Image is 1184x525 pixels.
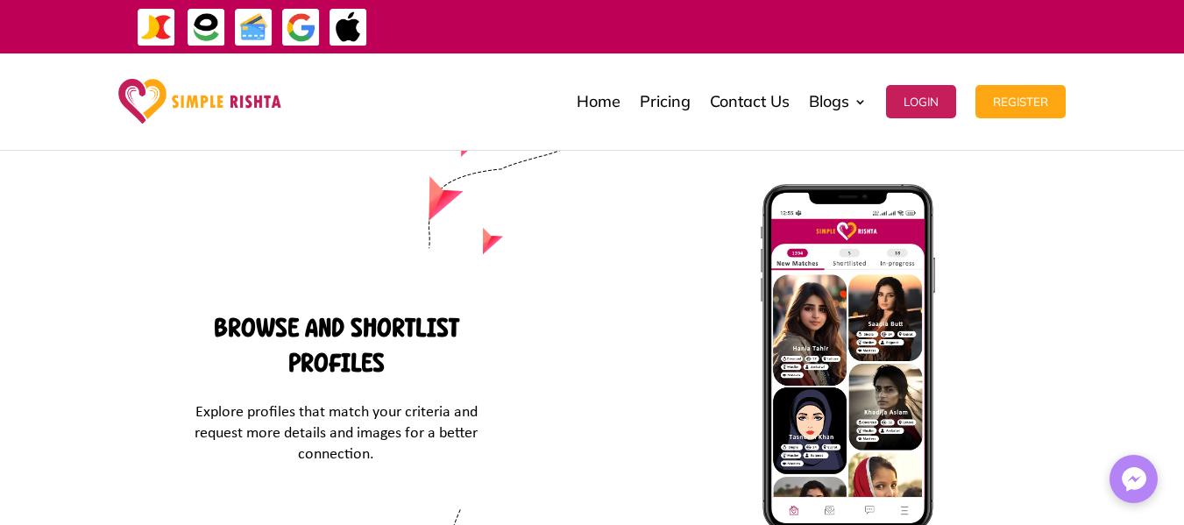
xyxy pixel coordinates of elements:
a: Pricing [640,58,691,145]
button: Register [975,85,1066,118]
a: Register [975,58,1066,145]
button: Login [886,85,956,118]
img: Messenger [1117,462,1152,497]
img: Credit Cards [234,8,273,47]
img: ApplePay-icon [329,8,368,47]
a: Contact Us [710,58,790,145]
a: Blogs [809,58,867,145]
img: GooglePay-icon [281,8,321,47]
a: Login [886,58,956,145]
strong: Browse and Shortlist Profiles [214,313,459,378]
span: Explore profiles that match your criteria and request more details and images for a better connec... [195,404,478,463]
img: JazzCash-icon [137,8,176,47]
img: EasyPaisa-icon [187,8,226,47]
a: Home [577,58,620,145]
